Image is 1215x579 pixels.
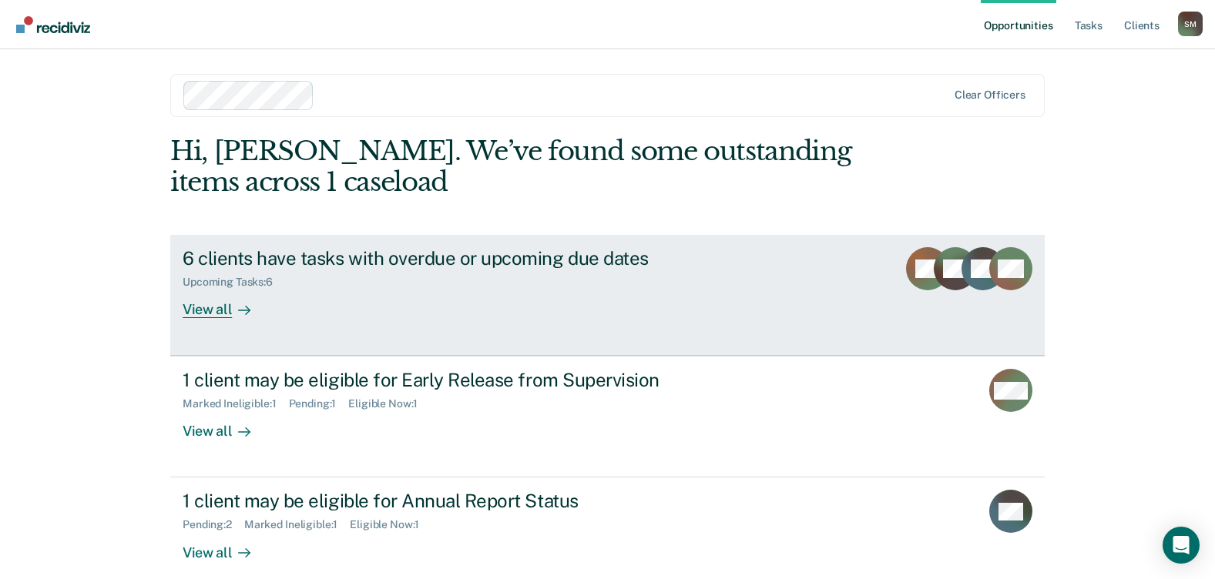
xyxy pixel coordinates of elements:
div: View all [183,410,269,440]
div: 1 client may be eligible for Early Release from Supervision [183,369,723,391]
div: Upcoming Tasks : 6 [183,276,285,289]
div: View all [183,289,269,319]
div: Clear officers [955,89,1025,102]
div: Pending : 2 [183,518,244,531]
div: S M [1178,12,1203,36]
button: Profile dropdown button [1178,12,1203,36]
div: 6 clients have tasks with overdue or upcoming due dates [183,247,723,269]
div: Marked Ineligible : 1 [244,518,350,531]
div: Hi, [PERSON_NAME]. We’ve found some outstanding items across 1 caseload [170,136,870,199]
div: View all [183,531,269,561]
div: Eligible Now : 1 [348,397,430,410]
div: 1 client may be eligible for Annual Report Status [183,490,723,512]
div: Marked Ineligible : 1 [183,397,288,410]
div: Open Intercom Messenger [1163,527,1200,564]
a: 1 client may be eligible for Early Release from SupervisionMarked Ineligible:1Pending:1Eligible N... [170,356,1045,477]
div: Eligible Now : 1 [350,518,431,531]
a: 6 clients have tasks with overdue or upcoming due datesUpcoming Tasks:6View all [170,235,1045,356]
div: Pending : 1 [289,397,349,410]
img: Recidiviz [16,16,90,33]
